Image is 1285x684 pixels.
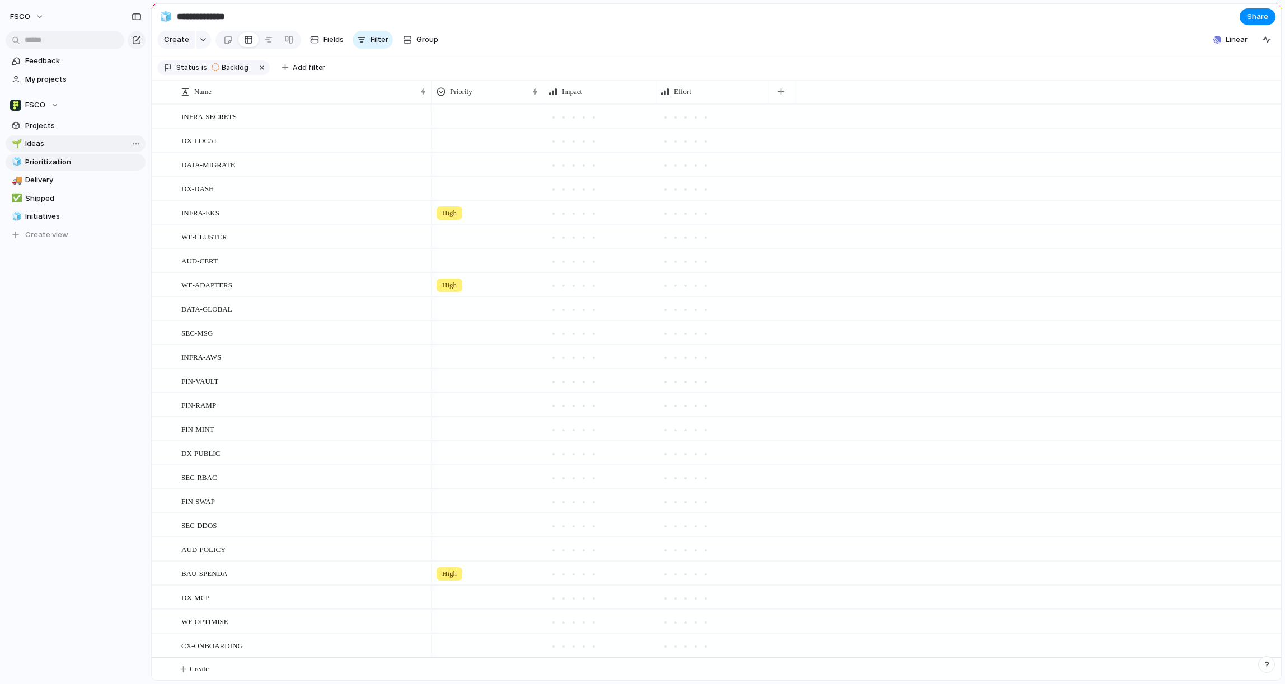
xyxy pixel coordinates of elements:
span: Group [416,34,438,45]
span: My projects [25,74,142,85]
button: Backlog [208,62,255,74]
a: 🌱Ideas [6,135,146,152]
a: ✅Shipped [6,190,146,207]
span: Share [1247,11,1268,22]
button: FSCO [5,8,50,26]
button: is [199,62,209,74]
span: SEC-RBAC [181,470,217,483]
div: 🧊 [12,210,20,223]
span: DX-LOCAL [181,134,218,147]
span: FIN-MINT [181,422,214,435]
span: INFRA-EKS [181,206,219,219]
a: My projects [6,71,146,88]
span: WF-CLUSTER [181,230,227,243]
button: Create view [6,227,146,243]
a: Projects [6,117,146,134]
span: FIN-VAULT [181,374,218,387]
button: ✅ [10,193,21,204]
span: Prioritization [25,157,142,168]
button: 🧊 [10,157,21,168]
button: FSCO [6,97,146,114]
span: Feedback [25,55,142,67]
span: Impact [562,86,582,97]
span: AUD-CERT [181,254,218,267]
span: DX-DASH [181,182,214,195]
span: Initiatives [25,211,142,222]
button: 🧊 [157,8,175,26]
span: High [442,207,457,219]
a: 🚚Delivery [6,172,146,188]
span: DX-PUBLIC [181,446,220,459]
a: Feedback [6,53,146,69]
span: Create [190,663,209,674]
span: High [442,568,457,579]
button: Fields [306,31,348,49]
span: FSCO [10,11,30,22]
span: Status [176,63,199,73]
button: 🧊 [10,211,21,222]
button: Filter [353,31,393,49]
span: FIN-SWAP [181,494,215,507]
div: ✅ [12,192,20,205]
span: DX-MCP [181,591,210,603]
span: Linear [1226,34,1248,45]
button: 🌱 [10,138,21,149]
span: Create view [25,229,68,240]
a: 🧊Initiatives [6,208,146,225]
span: Fields [323,34,344,45]
button: Group [397,31,444,49]
div: 🧊 [12,155,20,168]
div: 🚚 [12,174,20,187]
span: Delivery [25,174,142,186]
span: BAU-SPENDA [181,567,227,579]
span: DATA-GLOBAL [181,302,232,315]
span: Name [194,86,212,97]
span: FIN-RAMP [181,398,216,411]
span: FSCO [25,100,45,111]
button: Create [157,31,195,49]
span: Effort [674,86,691,97]
button: 🚚 [10,174,21,186]
span: WF-ADAPTERS [181,278,232,291]
span: INFRA-SECRETS [181,110,237,122]
span: Shipped [25,193,142,204]
span: CX-ONBOARDING [181,639,243,652]
span: AUD-POLICY [181,543,226,555]
span: INFRA-AWS [181,350,221,363]
span: SEC-DDOS [181,518,217,531]
span: Create [164,34,189,45]
span: Filter [371,34,388,45]
div: 🧊 [160,9,172,24]
span: Add filter [293,63,325,73]
span: Backlog [222,63,248,73]
button: Add filter [275,60,332,76]
span: SEC-MSG [181,326,213,339]
div: 🌱 [12,138,20,150]
span: is [201,63,207,73]
span: Ideas [25,138,142,149]
span: DATA-MIGRATE [181,158,235,171]
a: 🧊Prioritization [6,154,146,171]
button: Linear [1209,31,1252,48]
span: Priority [450,86,472,97]
button: Share [1240,8,1275,25]
span: WF-OPTIMISE [181,615,228,628]
span: High [442,280,457,291]
span: Projects [25,120,142,131]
